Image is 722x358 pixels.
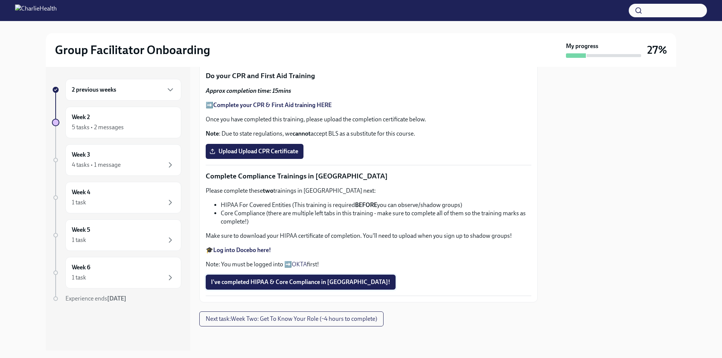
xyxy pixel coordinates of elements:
[221,201,531,209] li: HIPAA For Covered Entities (This training is required you can observe/shadow groups)
[65,79,181,101] div: 2 previous weeks
[293,130,311,137] strong: cannot
[15,5,57,17] img: CharlieHealth
[52,219,181,251] a: Week 51 task
[211,148,298,155] span: Upload Upload CPR Certificate
[206,315,377,323] span: Next task : Week Two: Get To Know Your Role (~4 hours to complete)
[72,151,90,159] h6: Week 3
[206,130,219,137] strong: Note
[52,144,181,176] a: Week 34 tasks • 1 message
[221,209,531,226] li: Core Compliance (there are multiple left tabs in this training - make sure to complete all of the...
[206,187,531,195] p: Please complete these trainings in [GEOGRAPHIC_DATA] next:
[199,311,384,326] button: Next task:Week Two: Get To Know Your Role (~4 hours to complete)
[206,87,291,94] strong: Approx completion time: 15mins
[213,246,271,254] a: Log into Docebo here!
[213,101,332,109] a: Complete your CPR & First Aid training HERE
[72,86,116,94] h6: 2 previous weeks
[647,43,667,57] h3: 27%
[55,42,210,57] h2: Group Facilitator Onboarding
[211,278,390,286] span: I've completed HIPAA & Core Compliance in [GEOGRAPHIC_DATA]!
[72,123,124,131] div: 5 tasks • 2 messages
[292,261,307,268] a: OKTA
[206,171,531,181] p: Complete Compliance Trainings in [GEOGRAPHIC_DATA]
[72,226,90,234] h6: Week 5
[72,273,86,282] div: 1 task
[72,263,90,272] h6: Week 6
[206,260,531,269] p: Note: You must be logged into ➡️ first!
[355,201,377,208] strong: BEFORE
[206,130,531,138] p: : Due to state regulations, we accept BLS as a substitute for this course.
[206,232,531,240] p: Make sure to download your HIPAA certificate of completion. You'll need to upload when you sign u...
[65,295,126,302] span: Experience ends
[206,246,531,254] p: 🎓
[52,257,181,289] a: Week 61 task
[206,101,531,109] p: ➡️
[206,71,531,81] p: Do your CPR and First Aid Training
[52,182,181,213] a: Week 41 task
[52,107,181,138] a: Week 25 tasks • 2 messages
[72,236,86,244] div: 1 task
[72,198,86,207] div: 1 task
[72,188,90,196] h6: Week 4
[107,295,126,302] strong: [DATE]
[206,275,396,290] button: I've completed HIPAA & Core Compliance in [GEOGRAPHIC_DATA]!
[206,115,531,124] p: Once you have completed this training, please upload the completion certificate below.
[566,42,598,50] strong: My progress
[72,113,90,121] h6: Week 2
[206,144,303,159] label: Upload Upload CPR Certificate
[263,187,273,194] strong: two
[72,161,121,169] div: 4 tasks • 1 message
